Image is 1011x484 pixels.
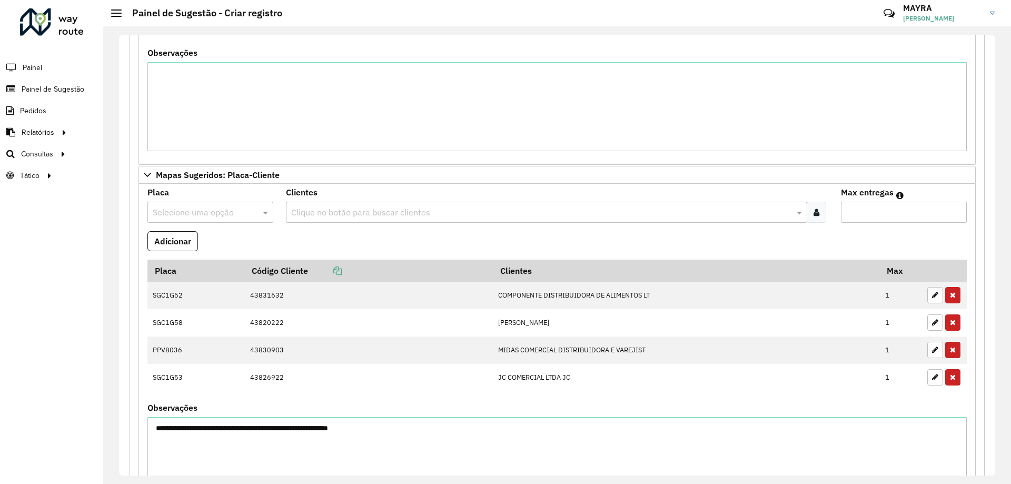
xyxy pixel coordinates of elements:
[147,186,169,199] label: Placa
[841,186,894,199] label: Max entregas
[22,127,54,138] span: Relatórios
[878,2,900,25] a: Contato Rápido
[147,46,197,59] label: Observações
[23,62,42,73] span: Painel
[147,282,244,309] td: SGC1G52
[493,260,880,282] th: Clientes
[147,260,244,282] th: Placa
[880,260,922,282] th: Max
[21,149,53,160] span: Consultas
[903,14,982,23] span: [PERSON_NAME]
[244,260,493,282] th: Código Cliente
[138,166,976,184] a: Mapas Sugeridos: Placa-Cliente
[880,282,922,309] td: 1
[880,309,922,337] td: 1
[286,186,318,199] label: Clientes
[244,309,493,337] td: 43820222
[20,170,39,181] span: Tático
[493,364,880,391] td: JC COMERCIAL LTDA JC
[147,401,197,414] label: Observações
[493,309,880,337] td: [PERSON_NAME]
[122,7,282,19] h2: Painel de Sugestão - Criar registro
[20,105,46,116] span: Pedidos
[147,364,244,391] td: SGC1G53
[244,364,493,391] td: 43826922
[156,171,280,179] span: Mapas Sugeridos: Placa-Cliente
[493,337,880,364] td: MIDAS COMERCIAL DISTRIBUIDORA E VAREJIST
[896,191,904,200] em: Máximo de clientes que serão colocados na mesma rota com os clientes informados
[147,337,244,364] td: PPV8036
[244,337,493,364] td: 43830903
[903,3,982,13] h3: MAYRA
[880,364,922,391] td: 1
[880,337,922,364] td: 1
[493,282,880,309] td: COMPONENTE DISTRIBUIDORA DE ALIMENTOS LT
[147,231,198,251] button: Adicionar
[147,309,244,337] td: SGC1G58
[308,265,342,276] a: Copiar
[22,84,84,95] span: Painel de Sugestão
[244,282,493,309] td: 43831632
